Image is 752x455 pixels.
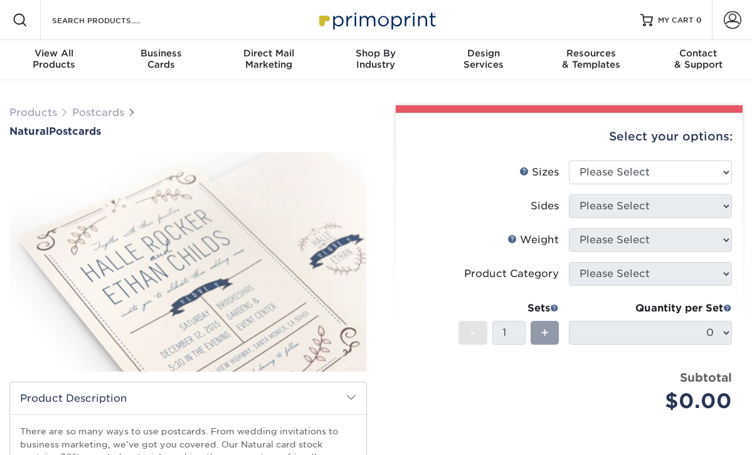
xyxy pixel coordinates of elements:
[696,16,702,24] span: 0
[430,48,537,59] span: Design
[107,40,214,80] a: BusinessCards
[215,48,322,70] div: Marketing
[107,48,214,70] div: Cards
[507,233,559,248] div: Weight
[430,40,537,80] a: DesignServices
[430,48,537,70] div: Services
[9,125,49,137] span: Natural
[51,13,173,28] input: SEARCH PRODUCTS.....
[658,15,694,26] span: MY CART
[406,113,733,160] div: Select your options:
[645,40,752,80] a: Contact& Support
[537,48,644,70] div: & Templates
[322,40,430,80] a: Shop ByIndustry
[537,40,644,80] a: Resources& Templates
[322,48,430,59] span: Shop By
[458,301,559,316] div: Sets
[531,199,559,214] div: Sides
[215,40,322,80] a: Direct MailMarketing
[569,301,732,316] div: Quantity per Set
[9,125,367,137] a: NaturalPostcards
[10,382,366,414] h2: Product Description
[470,323,475,342] span: -
[107,48,214,59] span: Business
[322,48,430,70] div: Industry
[464,266,559,281] div: Product Category
[215,48,322,59] span: Direct Mail
[537,48,644,59] span: Resources
[9,125,367,137] h1: Postcards
[9,107,57,118] a: Products
[541,323,549,342] span: +
[645,48,752,70] div: & Support
[72,107,124,118] a: Postcards
[578,386,732,416] div: $0.00
[680,370,732,384] strong: Subtotal
[519,165,559,180] div: Sizes
[645,48,752,59] span: Contact
[314,6,439,33] img: Primoprint
[9,139,367,385] img: Natural 01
